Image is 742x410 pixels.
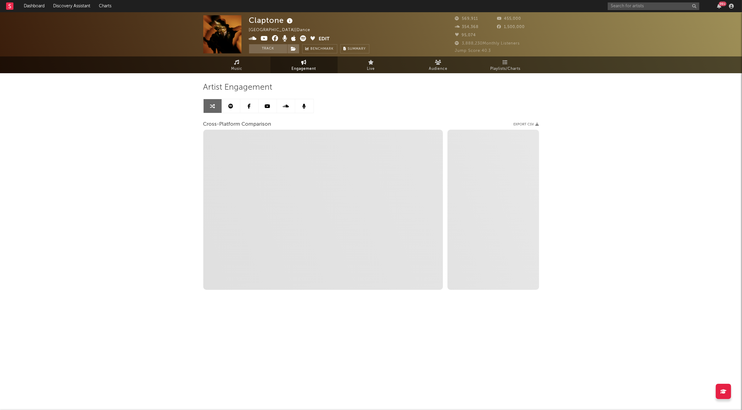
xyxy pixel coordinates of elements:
a: Engagement [270,56,338,73]
button: Summary [340,44,369,53]
div: 99 + [719,2,726,6]
span: 3,888,230 Monthly Listeners [455,41,520,45]
a: Audience [405,56,472,73]
span: Benchmark [311,45,334,53]
span: 1,500,000 [497,25,525,29]
div: Claptone [249,15,295,25]
a: Benchmark [302,44,337,53]
span: Playlists/Charts [490,65,520,73]
span: 354,368 [455,25,479,29]
span: Summary [348,47,366,51]
span: Engagement [292,65,316,73]
input: Search for artists [608,2,699,10]
span: Audience [429,65,447,73]
span: 569,911 [455,17,478,21]
a: Music [203,56,270,73]
a: Live [338,56,405,73]
span: Artist Engagement [203,84,273,91]
button: Track [249,44,287,53]
button: Export CSV [514,123,539,126]
div: [GEOGRAPHIC_DATA] | Dance [249,27,317,34]
span: 95,074 [455,33,476,37]
span: 455,000 [497,17,521,21]
button: 99+ [717,4,721,9]
span: Jump Score: 40.3 [455,49,491,53]
button: Edit [319,35,330,43]
span: Cross-Platform Comparison [203,121,271,128]
span: Music [231,65,242,73]
span: Live [367,65,375,73]
a: Playlists/Charts [472,56,539,73]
